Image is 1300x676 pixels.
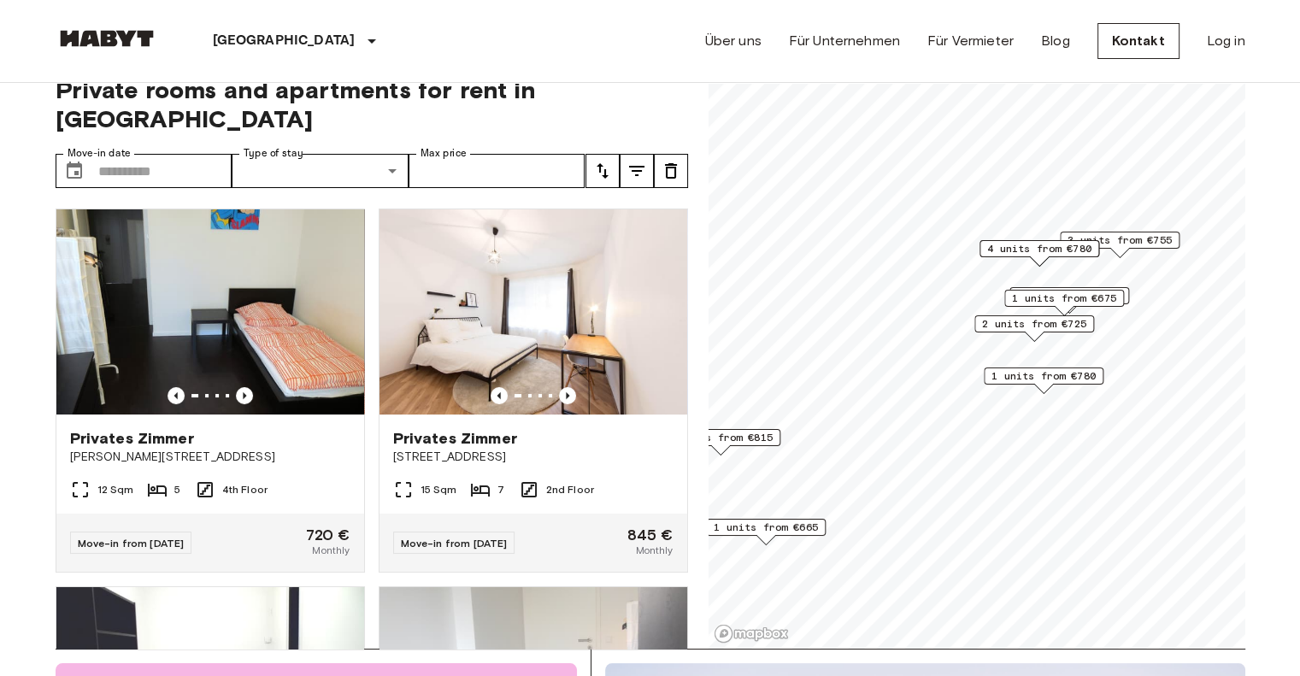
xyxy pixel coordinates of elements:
a: Log in [1207,31,1245,51]
div: Map marker [1060,232,1179,258]
button: Previous image [236,387,253,404]
button: Previous image [559,387,576,404]
span: 12 Sqm [97,482,134,497]
span: 845 € [627,527,674,543]
span: Privates Zimmer [70,428,194,449]
a: Für Vermieter [927,31,1014,51]
a: Kontakt [1097,23,1179,59]
span: 7 [497,482,504,497]
span: Privates Zimmer [393,428,517,449]
span: Monthly [635,543,673,558]
span: 1 units from €780 [991,368,1096,384]
span: 1 units from €665 [714,520,818,535]
a: Mapbox logo [714,624,789,644]
span: 1 units from €675 [1012,291,1116,306]
a: Für Unternehmen [789,31,900,51]
a: Blog [1041,31,1070,51]
img: Marketing picture of unit DE-01-018-001-01H [379,209,687,414]
span: 4th Floor [222,482,268,497]
span: 15 Sqm [421,482,457,497]
canvas: Map [709,55,1245,649]
span: Move-in from [DATE] [401,537,508,550]
div: Map marker [974,315,1094,342]
img: Marketing picture of unit DE-01-302-010-04 [56,209,364,414]
span: 4 units from €780 [987,241,1091,256]
a: Über uns [705,31,762,51]
div: Map marker [706,519,826,545]
div: Map marker [1004,290,1124,316]
label: Type of stay [244,146,303,161]
div: Map marker [661,429,780,456]
p: [GEOGRAPHIC_DATA] [213,31,356,51]
span: Monthly [312,543,350,558]
span: Move-in from [DATE] [78,537,185,550]
span: [PERSON_NAME][STREET_ADDRESS] [70,449,350,466]
div: Map marker [1009,287,1129,314]
button: Previous image [491,387,508,404]
button: tune [654,154,688,188]
span: 1 units from €815 [668,430,773,445]
label: Move-in date [68,146,131,161]
label: Max price [421,146,467,161]
span: 2nd Floor [546,482,594,497]
a: Marketing picture of unit DE-01-302-010-04Previous imagePrevious imagePrivates Zimmer[PERSON_NAME... [56,209,365,573]
img: Habyt [56,30,158,47]
span: 1 units from €715 [1017,288,1121,303]
span: 3 units from €755 [1068,232,1172,248]
span: Private rooms and apartments for rent in [GEOGRAPHIC_DATA] [56,75,688,133]
div: Map marker [984,367,1103,394]
button: Previous image [168,387,185,404]
button: tune [620,154,654,188]
button: Choose date [57,154,91,188]
span: 720 € [306,527,350,543]
button: tune [585,154,620,188]
div: Map marker [979,240,1099,267]
span: 2 units from €725 [982,316,1086,332]
a: Marketing picture of unit DE-01-018-001-01HPrevious imagePrevious imagePrivates Zimmer[STREET_ADD... [379,209,688,573]
span: 5 [174,482,180,497]
span: [STREET_ADDRESS] [393,449,674,466]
